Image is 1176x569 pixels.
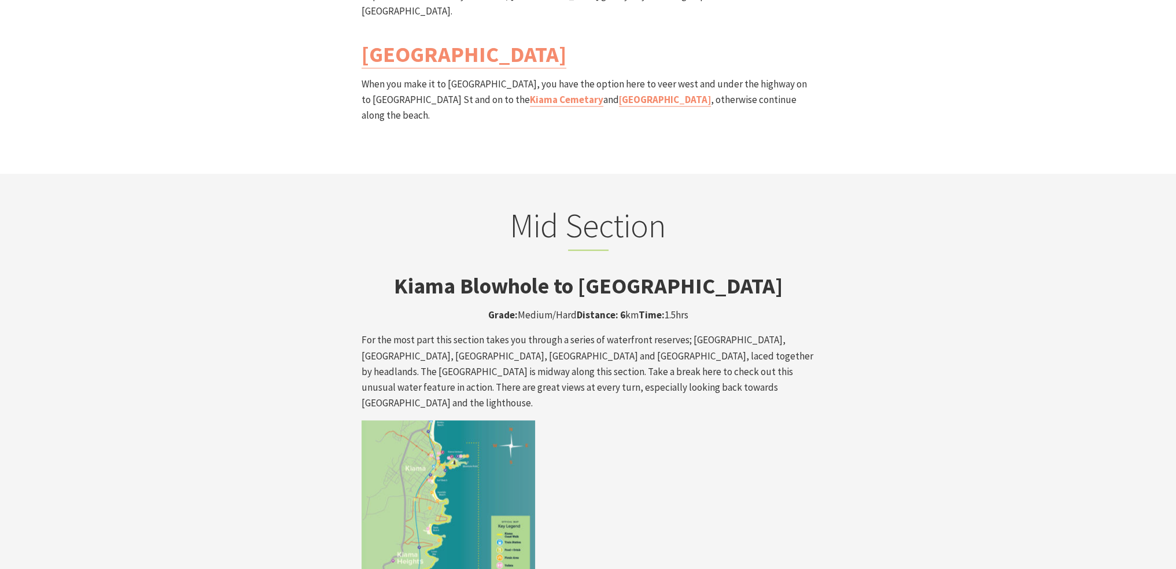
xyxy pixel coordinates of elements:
a: [GEOGRAPHIC_DATA] [619,93,711,107]
a: Kiama Cemetary [530,93,603,107]
strong: Distance: 6 [577,309,625,321]
p: For the most part this section takes you through a series of waterfront reserves; [GEOGRAPHIC_DAT... [362,332,815,411]
p: When you make it to [GEOGRAPHIC_DATA], you have the option here to veer west and under the highwa... [362,76,815,124]
strong: Grade: [488,309,518,321]
p: Medium/Hard km 1.5hrs [362,307,815,323]
strong: Time: [639,309,665,321]
h2: Mid Section [362,205,815,251]
a: [GEOGRAPHIC_DATA] [362,41,566,68]
strong: Kiama Blowhole to [GEOGRAPHIC_DATA] [394,272,783,299]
